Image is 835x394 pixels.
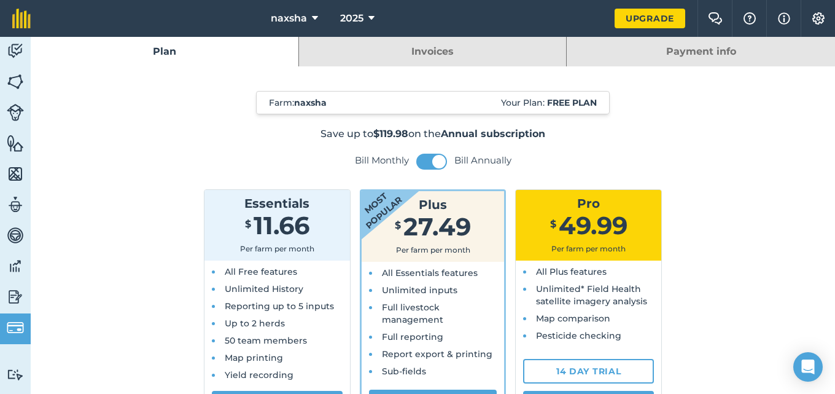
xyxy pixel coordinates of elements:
[7,195,24,214] img: svg+xml;base64,PD94bWwgdmVyc2lvbj0iMS4wIiBlbmNvZGluZz0idXRmLTgiPz4KPCEtLSBHZW5lcmF0b3I6IEFkb2JlIE...
[225,369,293,380] span: Yield recording
[441,128,545,140] strong: Annual subscription
[403,211,471,242] span: 27.49
[793,352,823,382] div: Open Intercom Messenger
[396,245,470,254] span: Per farm per month
[7,226,24,245] img: svg+xml;base64,PD94bWwgdmVyc2lvbj0iMS4wIiBlbmNvZGluZz0idXRmLTgiPz4KPCEtLSBHZW5lcmF0b3I6IEFkb2JlIE...
[742,12,757,25] img: A question mark icon
[355,154,409,167] label: Bill Monthly
[550,218,556,230] span: $
[382,349,492,360] span: Report export & printing
[225,352,283,363] span: Map printing
[708,12,723,25] img: Two speech bubbles overlapping with the left bubble in the forefront
[395,219,401,231] span: $
[225,301,334,312] span: Reporting up to 5 inputs
[225,335,307,346] span: 50 team members
[244,196,309,211] span: Essentials
[382,302,443,325] span: Full livestock management
[7,165,24,183] img: svg+xml;base64,PHN2ZyB4bWxucz0iaHR0cDovL3d3dy53My5vcmcvMjAwMC9zdmciIHdpZHRoPSI1NiIgaGVpZ2h0PSI2MC...
[536,266,607,277] span: All Plus features
[536,313,610,324] span: Map comparison
[120,127,746,141] p: Save up to on the
[340,11,363,26] span: 2025
[7,319,24,336] img: svg+xml;base64,PD94bWwgdmVyc2lvbj0iMS4wIiBlbmNvZGluZz0idXRmLTgiPz4KPCEtLSBHZW5lcmF0b3I6IEFkb2JlIE...
[12,9,31,28] img: fieldmargin Logo
[7,288,24,306] img: svg+xml;base64,PD94bWwgdmVyc2lvbj0iMS4wIiBlbmNvZGluZz0idXRmLTgiPz4KPCEtLSBHZW5lcmF0b3I6IEFkb2JlIE...
[325,156,425,249] strong: Most popular
[778,11,790,26] img: svg+xml;base64,PHN2ZyB4bWxucz0iaHR0cDovL3d3dy53My5vcmcvMjAwMC9zdmciIHdpZHRoPSIxNyIgaGVpZ2h0PSIxNy...
[7,73,24,91] img: svg+xml;base64,PHN2ZyB4bWxucz0iaHR0cDovL3d3dy53My5vcmcvMjAwMC9zdmciIHdpZHRoPSI1NiIgaGVpZ2h0PSI2MC...
[7,42,24,60] img: svg+xml;base64,PD94bWwgdmVyc2lvbj0iMS4wIiBlbmNvZGluZz0idXRmLTgiPz4KPCEtLSBHZW5lcmF0b3I6IEFkb2JlIE...
[240,244,314,253] span: Per farm per month
[294,97,327,108] strong: naxsha
[382,366,426,377] span: Sub-fields
[7,257,24,275] img: svg+xml;base64,PD94bWwgdmVyc2lvbj0iMS4wIiBlbmNvZGluZz0idXRmLTgiPz4KPCEtLSBHZW5lcmF0b3I6IEFkb2JlIE...
[7,369,24,380] img: svg+xml;base64,PD94bWwgdmVyc2lvbj0iMS4wIiBlbmNvZGluZz0idXRmLTgiPz4KPCEtLSBHZW5lcmF0b3I6IEFkb2JlIE...
[31,37,298,66] a: Plan
[382,285,457,296] span: Unlimited inputs
[225,318,285,329] span: Up to 2 herds
[269,97,327,109] span: Farm :
[7,134,24,152] img: svg+xml;base64,PHN2ZyB4bWxucz0iaHR0cDovL3d3dy53My5vcmcvMjAwMC9zdmciIHdpZHRoPSI1NiIgaGVpZ2h0PSI2MC...
[536,283,647,307] span: Unlimited* Field Health satellite imagery analysis
[559,210,627,240] span: 49.99
[523,359,654,384] a: 14 day trial
[245,218,251,230] span: $
[615,9,685,28] a: Upgrade
[382,267,478,278] span: All Essentials features
[254,210,309,240] span: 11.66
[299,37,567,66] a: Invoices
[547,97,597,108] strong: Free plan
[271,11,307,26] span: naxsha
[454,154,511,167] label: Bill Annually
[7,104,24,121] img: svg+xml;base64,PD94bWwgdmVyc2lvbj0iMS4wIiBlbmNvZGluZz0idXRmLTgiPz4KPCEtLSBHZW5lcmF0b3I6IEFkb2JlIE...
[501,97,597,109] span: Your Plan:
[225,283,303,294] span: Unlimited History
[536,330,621,341] span: Pesticide checking
[382,331,443,342] span: Full reporting
[567,37,835,66] a: Payment info
[811,12,826,25] img: A cog icon
[419,197,447,212] span: Plus
[225,266,297,277] span: All Free features
[373,128,408,140] strong: $119.98
[577,196,600,211] span: Pro
[551,244,626,253] span: Per farm per month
